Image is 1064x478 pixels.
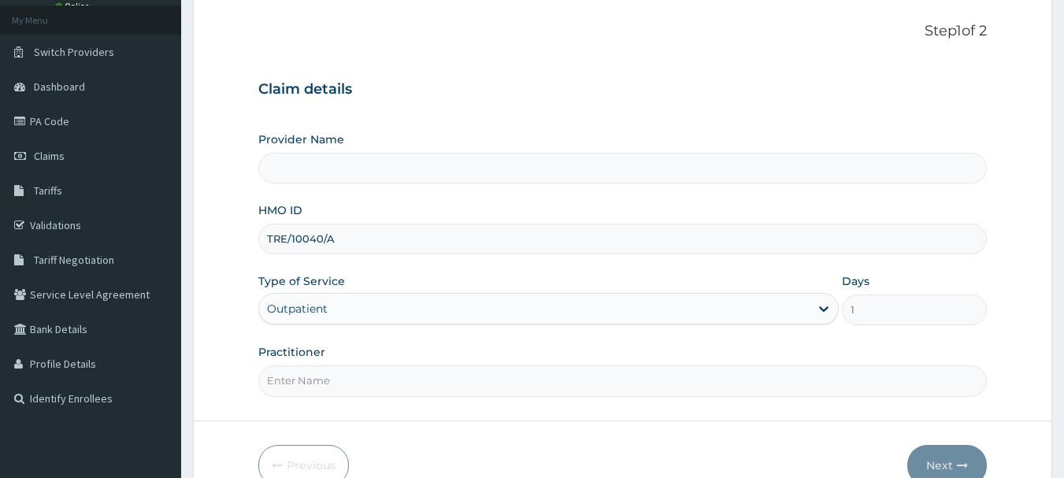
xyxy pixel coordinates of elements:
label: Practitioner [258,344,325,360]
span: Tariffs [34,183,62,198]
label: Days [842,273,869,289]
span: Switch Providers [34,45,114,59]
div: Outpatient [267,301,328,317]
input: Enter HMO ID [258,224,988,254]
label: Provider Name [258,132,344,147]
span: Claims [34,149,65,163]
h3: Claim details [258,81,988,98]
span: Dashboard [34,80,85,94]
label: HMO ID [258,202,302,218]
span: Tariff Negotiation [34,253,114,267]
input: Enter Name [258,365,988,396]
a: Online [55,1,93,12]
p: Step 1 of 2 [258,23,988,40]
label: Type of Service [258,273,345,289]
